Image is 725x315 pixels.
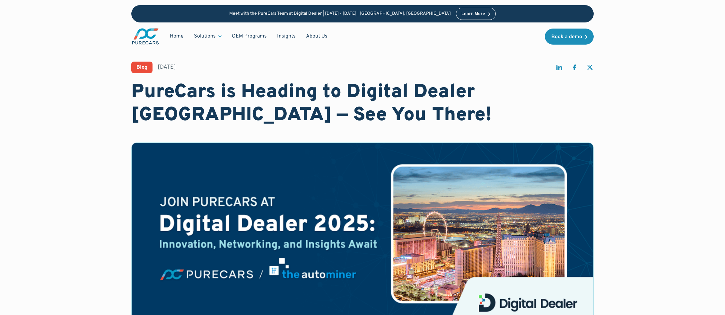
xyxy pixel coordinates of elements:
[571,64,578,74] a: share on facebook
[229,11,451,17] p: Meet with the PureCars Team at Digital Dealer | [DATE] - [DATE] | [GEOGRAPHIC_DATA], [GEOGRAPHIC_...
[272,30,301,42] a: Insights
[456,8,496,20] a: Learn More
[189,30,227,42] div: Solutions
[227,30,272,42] a: OEM Programs
[194,33,216,40] div: Solutions
[461,12,485,16] div: Learn More
[555,64,563,74] a: share on linkedin
[301,30,333,42] a: About Us
[551,34,582,39] div: Book a demo
[136,65,147,70] div: Blog
[586,64,594,74] a: share on twitter
[131,28,160,45] img: purecars logo
[165,30,189,42] a: Home
[545,29,594,45] a: Book a demo
[131,81,594,127] h1: PureCars is Heading to Digital Dealer [GEOGRAPHIC_DATA] — See You There!
[131,28,160,45] a: main
[158,63,176,71] div: [DATE]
